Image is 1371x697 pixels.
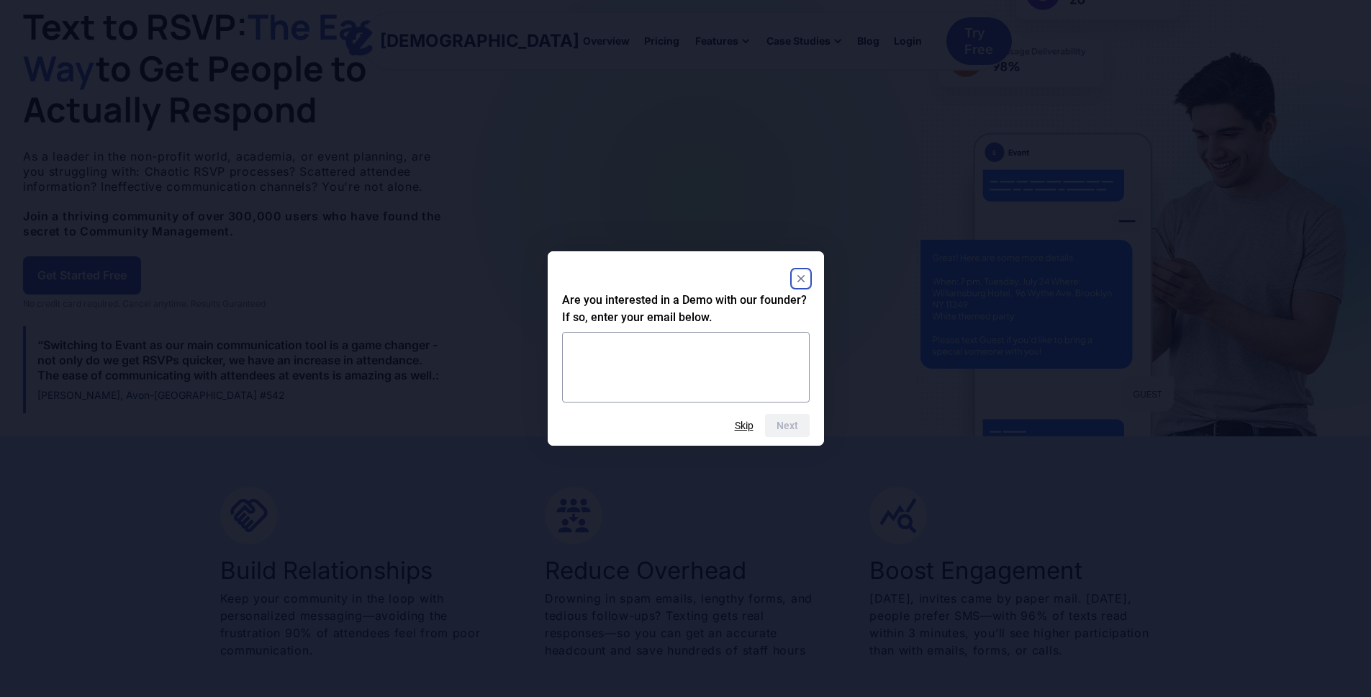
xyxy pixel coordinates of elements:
[735,420,754,431] button: Skip
[792,270,810,287] button: Close
[548,251,824,446] dialog: Are you interested in a Demo with our founder? If so, enter your email below.
[562,332,810,403] textarea: Are you interested in a Demo with our founder? If so, enter your email below.
[562,292,810,326] h2: Are you interested in a Demo with our founder? If so, enter your email below.
[765,414,810,437] button: Next question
